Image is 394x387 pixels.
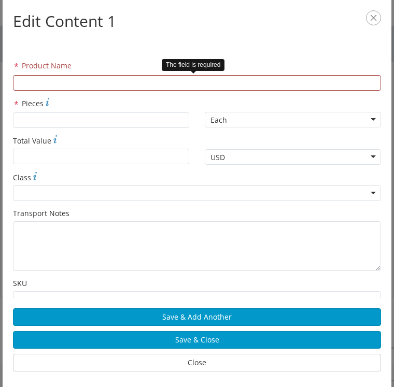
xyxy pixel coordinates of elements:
button: Save & Add Another [13,308,381,326]
span: Pieces [22,98,44,108]
div: USD [210,152,225,163]
span: Transport Notes [13,208,69,218]
span: SKU [13,278,27,288]
span: Product Name [22,61,72,70]
h2: Edit Content 1 [13,10,381,33]
span: Total Value [13,136,51,146]
button: Save & Close [13,331,381,349]
span: Class [13,173,31,182]
div: Each [210,115,227,125]
div: The field is required [162,59,224,71]
button: Close [13,354,381,371]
